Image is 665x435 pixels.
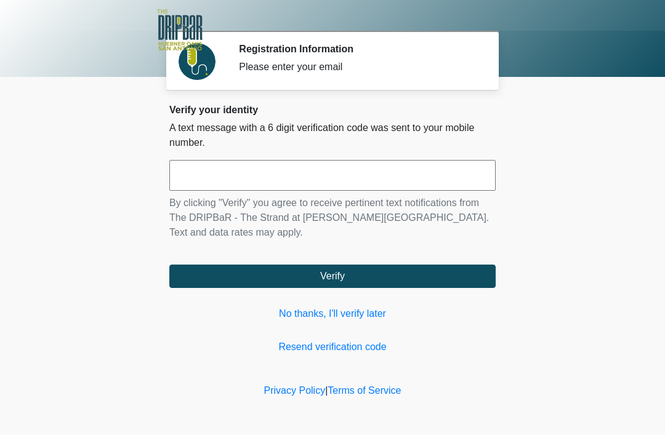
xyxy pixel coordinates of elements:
a: No thanks, I'll verify later [169,306,496,321]
a: | [325,385,328,396]
h2: Verify your identity [169,104,496,116]
p: By clicking "Verify" you agree to receive pertinent text notifications from The DRIPBaR - The Str... [169,196,496,240]
a: Resend verification code [169,340,496,354]
a: Privacy Policy [264,385,326,396]
a: Terms of Service [328,385,401,396]
img: Agent Avatar [179,43,216,80]
img: The DRIPBaR - The Strand at Huebner Oaks Logo [157,9,203,50]
p: A text message with a 6 digit verification code was sent to your mobile number. [169,121,496,150]
button: Verify [169,265,496,288]
div: Please enter your email [239,60,477,74]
